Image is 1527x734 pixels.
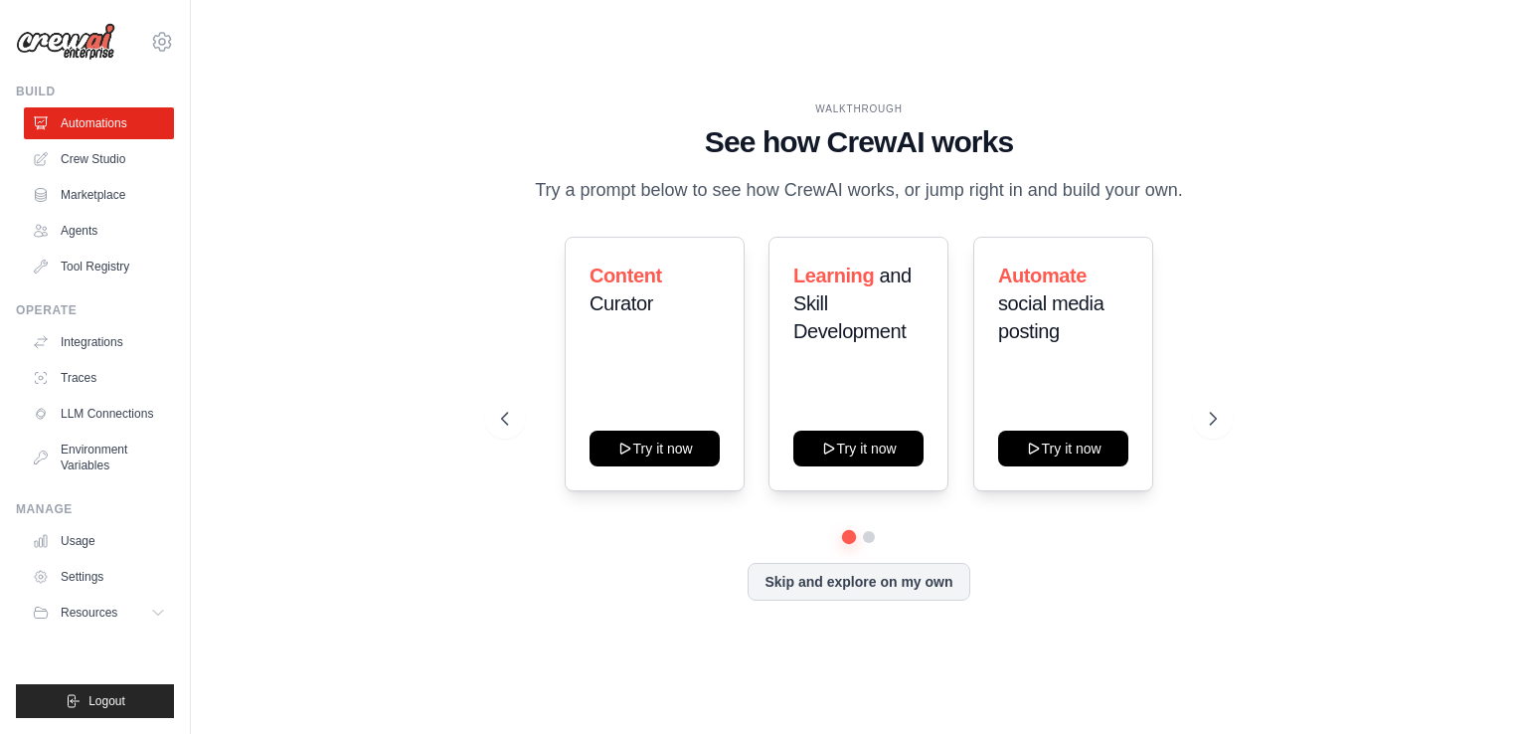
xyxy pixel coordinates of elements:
[590,265,662,286] span: Content
[16,84,174,99] div: Build
[24,251,174,282] a: Tool Registry
[24,215,174,247] a: Agents
[16,501,174,517] div: Manage
[24,362,174,394] a: Traces
[24,597,174,629] button: Resources
[24,143,174,175] a: Crew Studio
[24,434,174,481] a: Environment Variables
[748,563,969,601] button: Skip and explore on my own
[61,605,117,621] span: Resources
[24,525,174,557] a: Usage
[998,265,1087,286] span: Automate
[88,693,125,709] span: Logout
[501,124,1217,160] h1: See how CrewAI works
[24,561,174,593] a: Settings
[24,398,174,430] a: LLM Connections
[998,431,1128,466] button: Try it now
[590,292,653,314] span: Curator
[525,176,1193,205] p: Try a prompt below to see how CrewAI works, or jump right in and build your own.
[24,179,174,211] a: Marketplace
[16,684,174,718] button: Logout
[793,265,912,342] span: and Skill Development
[793,431,924,466] button: Try it now
[24,326,174,358] a: Integrations
[24,107,174,139] a: Automations
[590,431,720,466] button: Try it now
[998,292,1103,342] span: social media posting
[793,265,874,286] span: Learning
[16,23,115,61] img: Logo
[501,101,1217,116] div: WALKTHROUGH
[16,302,174,318] div: Operate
